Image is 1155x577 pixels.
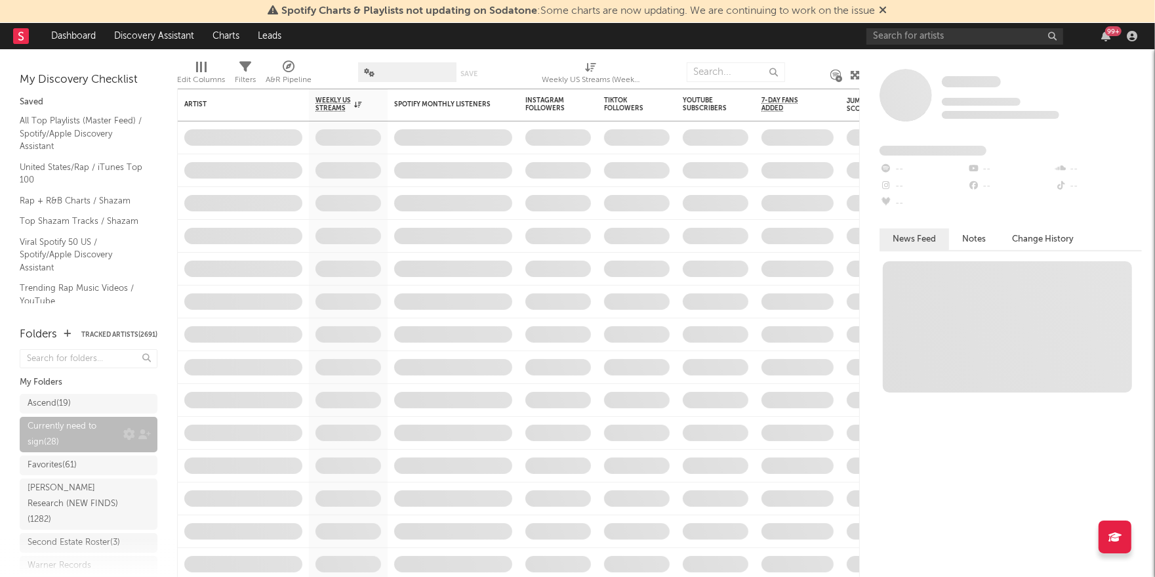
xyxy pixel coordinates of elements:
a: Charts [203,23,249,49]
div: YouTube Subscribers [683,96,729,112]
div: Currently need to sign ( 28 ) [28,419,120,450]
div: -- [880,195,967,212]
div: -- [880,161,967,178]
span: : Some charts are now updating. We are continuing to work on the issue [282,6,876,16]
button: Notes [949,228,999,250]
a: Trending Rap Music Videos / YouTube [20,281,144,308]
div: A&R Pipeline [266,72,312,88]
div: Ascend ( 19 ) [28,396,71,412]
a: Dashboard [42,23,105,49]
div: A&R Pipeline [266,56,312,94]
span: Weekly US Streams [315,96,351,112]
a: Leads [249,23,291,49]
div: TikTok Followers [604,96,650,112]
span: 7-Day Fans Added [761,96,814,112]
a: Currently need to sign(28) [20,417,157,452]
div: Weekly US Streams (Weekly US Streams) [542,56,640,94]
span: Spotify Charts & Playlists not updating on Sodatone [282,6,538,16]
div: Artist [184,100,283,108]
a: [PERSON_NAME] Research (NEW FINDS)(1282) [20,479,157,530]
a: Ascend(19) [20,394,157,414]
div: Favorites ( 61 ) [28,458,77,473]
div: -- [880,178,967,195]
div: -- [1055,161,1142,178]
span: Dismiss [880,6,887,16]
a: Favorites(61) [20,456,157,475]
div: [PERSON_NAME] Research (NEW FINDS) ( 1282 ) [28,481,120,528]
div: Spotify Monthly Listeners [394,100,493,108]
a: United States/Rap / iTunes Top 100 [20,160,144,187]
span: Fans Added by Platform [880,146,986,156]
div: Jump Score [847,97,880,113]
a: All Top Playlists (Master Feed) / Spotify/Apple Discovery Assistant [20,114,144,154]
button: Save [461,70,478,77]
a: Rap + R&B Charts / Shazam [20,194,144,208]
div: Saved [20,95,157,110]
a: Second Estate Roster(3) [20,533,157,553]
div: Edit Columns [177,56,225,94]
div: Edit Columns [177,72,225,88]
a: Viral Spotify 50 US / Spotify/Apple Discovery Assistant [20,235,144,275]
div: Filters [235,72,256,88]
button: 99+ [1101,31,1110,41]
a: Top Shazam Tracks / Shazam [20,214,144,228]
button: Tracked Artists(2691) [81,331,157,338]
div: -- [967,161,1054,178]
div: -- [1055,178,1142,195]
div: Second Estate Roster ( 3 ) [28,535,120,551]
button: Change History [999,228,1087,250]
div: My Discovery Checklist [20,72,157,88]
a: Some Artist [942,75,1001,89]
input: Search for artists [866,28,1063,45]
div: -- [967,178,1054,195]
span: Some Artist [942,76,1001,87]
span: 0 fans last week [942,111,1059,119]
div: Instagram Followers [525,96,571,112]
div: 99 + [1105,26,1122,36]
span: Tracking Since: [DATE] [942,98,1021,106]
div: Weekly US Streams (Weekly US Streams) [542,72,640,88]
input: Search... [687,62,785,82]
button: News Feed [880,228,949,250]
div: Filters [235,56,256,94]
div: My Folders [20,375,157,391]
div: Folders [20,327,57,343]
a: Discovery Assistant [105,23,203,49]
input: Search for folders... [20,349,157,368]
